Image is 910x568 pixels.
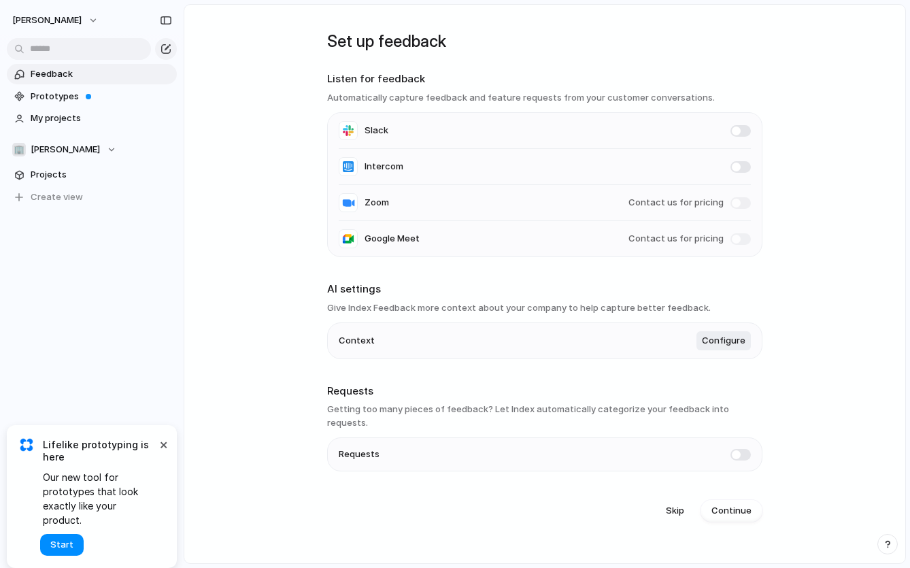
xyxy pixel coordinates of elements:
[40,534,84,556] button: Start
[7,165,177,185] a: Projects
[327,301,762,315] h3: Give Index Feedback more context about your company to help capture better feedback.
[7,187,177,207] button: Create view
[43,470,156,527] span: Our new tool for prototypes that look exactly like your product.
[12,143,26,156] div: 🏢
[327,91,762,105] h3: Automatically capture feedback and feature requests from your customer conversations.
[701,500,762,522] button: Continue
[666,504,684,518] span: Skip
[702,334,745,348] span: Configure
[155,436,171,452] button: Dismiss
[327,71,762,87] h2: Listen for feedback
[365,232,420,246] span: Google Meet
[339,334,375,348] span: Context
[339,448,380,461] span: Requests
[31,67,172,81] span: Feedback
[711,504,752,518] span: Continue
[365,160,403,173] span: Intercom
[31,143,100,156] span: [PERSON_NAME]
[6,10,105,31] button: [PERSON_NAME]
[365,196,389,210] span: Zoom
[327,282,762,297] h2: AI settings
[7,86,177,107] a: Prototypes
[31,90,172,103] span: Prototypes
[327,29,762,54] h1: Set up feedback
[31,168,172,182] span: Projects
[327,403,762,429] h3: Getting too many pieces of feedback? Let Index automatically categorize your feedback into requests.
[12,14,82,27] span: [PERSON_NAME]
[365,124,388,137] span: Slack
[31,190,83,204] span: Create view
[628,196,724,210] span: Contact us for pricing
[31,112,172,125] span: My projects
[7,64,177,84] a: Feedback
[327,384,762,399] h2: Requests
[7,139,177,160] button: 🏢[PERSON_NAME]
[50,538,73,552] span: Start
[655,500,695,522] button: Skip
[43,439,156,463] span: Lifelike prototyping is here
[7,108,177,129] a: My projects
[696,331,751,350] button: Configure
[628,232,724,246] span: Contact us for pricing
